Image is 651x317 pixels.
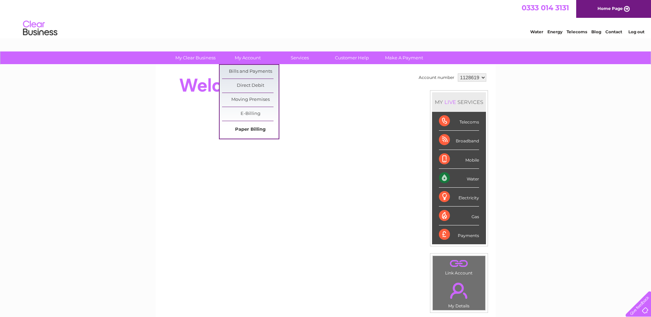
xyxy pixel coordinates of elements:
[443,99,457,105] div: LIVE
[164,4,488,33] div: Clear Business is a trading name of Verastar Limited (registered in [GEOGRAPHIC_DATA] No. 3667643...
[439,169,479,188] div: Water
[324,51,380,64] a: Customer Help
[222,123,279,137] a: Paper Billing
[434,279,484,303] a: .
[439,112,479,131] div: Telecoms
[530,29,543,34] a: Water
[222,93,279,107] a: Moving Premises
[439,131,479,150] div: Broadband
[167,51,224,64] a: My Clear Business
[628,29,644,34] a: Log out
[219,51,276,64] a: My Account
[271,51,328,64] a: Services
[23,18,58,39] img: logo.png
[432,256,486,277] td: Link Account
[567,29,587,34] a: Telecoms
[222,79,279,93] a: Direct Debit
[417,72,456,83] td: Account number
[432,92,486,112] div: MY SERVICES
[222,65,279,79] a: Bills and Payments
[439,188,479,207] div: Electricity
[605,29,622,34] a: Contact
[591,29,601,34] a: Blog
[434,258,484,270] a: .
[222,107,279,121] a: E-Billing
[522,3,569,12] a: 0333 014 3131
[376,51,432,64] a: Make A Payment
[439,150,479,169] div: Mobile
[432,277,486,310] td: My Details
[439,207,479,225] div: Gas
[547,29,562,34] a: Energy
[439,225,479,244] div: Payments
